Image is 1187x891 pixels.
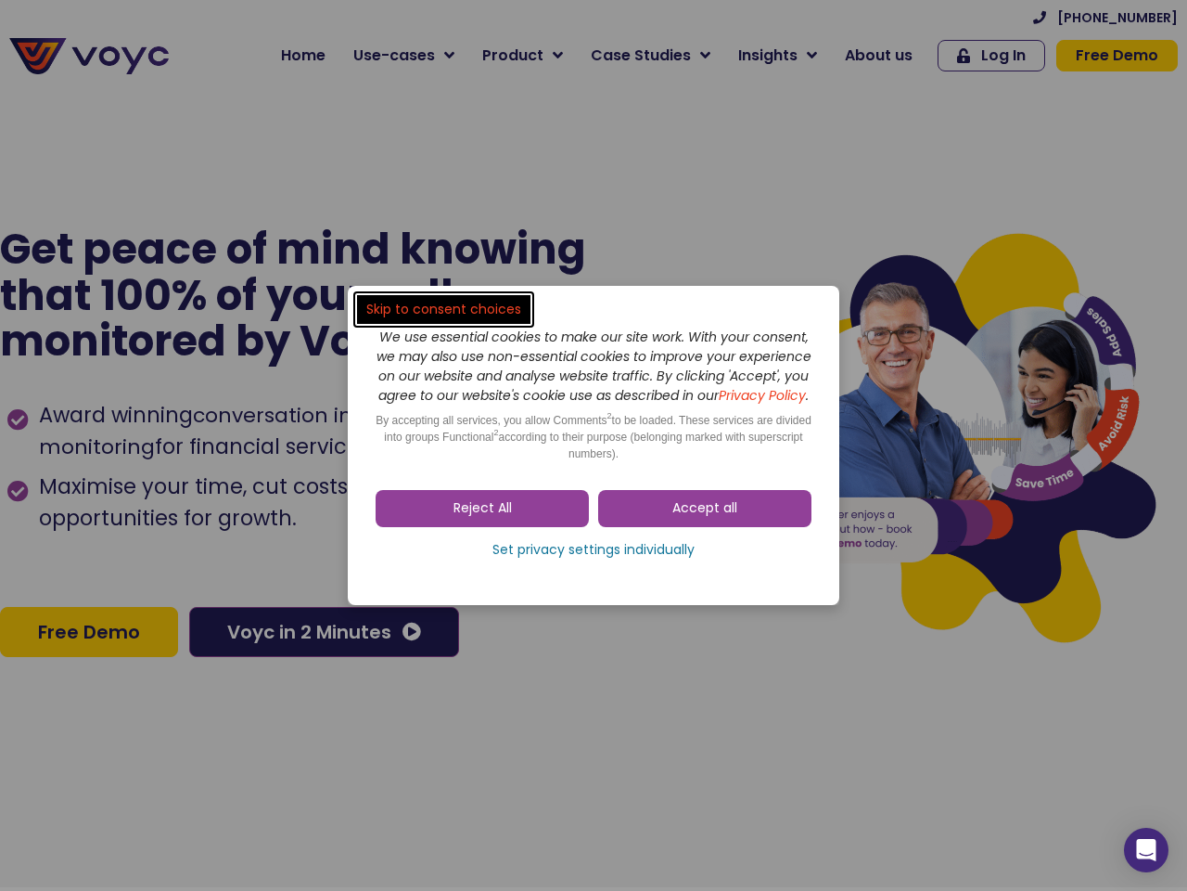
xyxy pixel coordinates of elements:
[607,411,612,420] sup: 2
[719,386,806,405] a: Privacy Policy
[672,499,737,518] span: Accept all
[598,490,811,527] a: Accept all
[376,414,811,460] span: By accepting all services, you allow Comments to be loaded. These services are divided into group...
[376,536,811,564] a: Set privacy settings individually
[377,328,811,405] i: We use essential cookies to make our site work. With your consent, we may also use non-essential ...
[493,428,498,437] sup: 2
[492,541,695,560] span: Set privacy settings individually
[241,150,304,172] span: Job title
[376,490,589,527] a: Reject All
[357,295,530,324] a: Skip to consent choices
[453,499,512,518] span: Reject All
[241,74,287,96] span: Phone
